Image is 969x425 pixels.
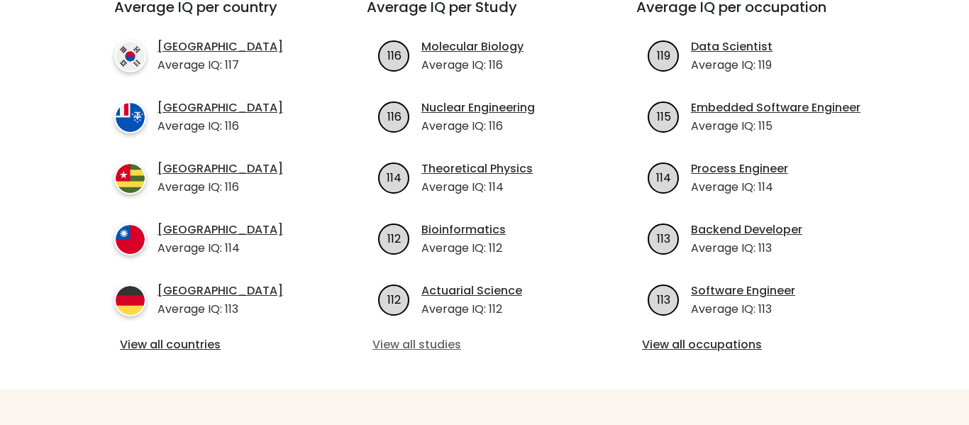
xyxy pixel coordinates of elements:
[691,38,773,55] a: Data Scientist
[657,47,670,63] text: 119
[691,179,788,196] p: Average IQ: 114
[691,221,802,238] a: Backend Developer
[691,282,795,299] a: Software Engineer
[657,230,670,246] text: 113
[114,285,146,316] img: country
[157,221,283,238] a: [GEOGRAPHIC_DATA]
[657,108,671,124] text: 115
[421,221,506,238] a: Bioinformatics
[421,57,524,74] p: Average IQ: 116
[387,291,401,307] text: 112
[387,230,401,246] text: 112
[421,179,533,196] p: Average IQ: 114
[114,162,146,194] img: country
[691,99,860,116] a: Embedded Software Engineer
[387,169,402,185] text: 114
[691,118,860,135] p: Average IQ: 115
[157,99,283,116] a: [GEOGRAPHIC_DATA]
[656,169,671,185] text: 114
[372,336,597,353] a: View all studies
[691,160,788,177] a: Process Engineer
[114,223,146,255] img: country
[421,240,506,257] p: Average IQ: 112
[421,282,522,299] a: Actuarial Science
[157,160,283,177] a: [GEOGRAPHIC_DATA]
[387,108,402,124] text: 116
[421,301,522,318] p: Average IQ: 112
[157,301,283,318] p: Average IQ: 113
[157,57,283,74] p: Average IQ: 117
[421,38,524,55] a: Molecular Biology
[114,101,146,133] img: country
[657,291,670,307] text: 113
[157,240,283,257] p: Average IQ: 114
[421,118,535,135] p: Average IQ: 116
[691,240,802,257] p: Average IQ: 113
[387,47,402,63] text: 116
[120,336,310,353] a: View all countries
[157,118,283,135] p: Average IQ: 116
[157,282,283,299] a: [GEOGRAPHIC_DATA]
[114,40,146,72] img: country
[157,38,283,55] a: [GEOGRAPHIC_DATA]
[691,57,773,74] p: Average IQ: 119
[421,99,535,116] a: Nuclear Engineering
[421,160,533,177] a: Theoretical Physics
[157,179,283,196] p: Average IQ: 116
[642,336,866,353] a: View all occupations
[691,301,795,318] p: Average IQ: 113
